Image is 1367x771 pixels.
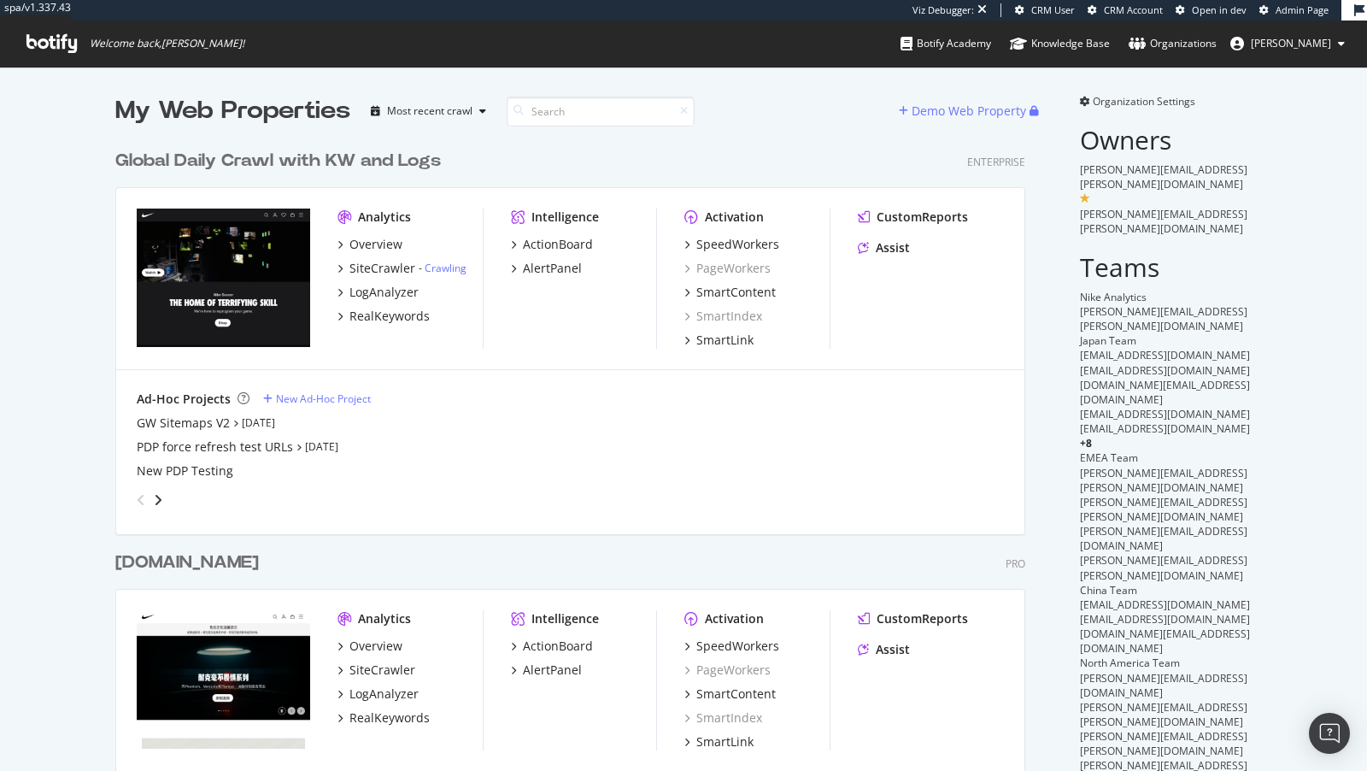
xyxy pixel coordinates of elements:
[305,439,338,454] a: [DATE]
[684,662,771,679] a: PageWorkers
[358,610,411,627] div: Analytics
[1010,35,1110,52] div: Knowledge Base
[684,686,776,703] a: SmartContent
[1080,466,1247,495] span: [PERSON_NAME][EMAIL_ADDRESS][PERSON_NAME][DOMAIN_NAME]
[1251,36,1331,50] span: connor
[263,391,371,406] a: New Ad-Hoc Project
[349,308,430,325] div: RealKeywords
[152,491,164,509] div: angle-right
[696,332,754,349] div: SmartLink
[137,209,310,347] img: nike.com
[115,149,441,174] div: Global Daily Crawl with KW and Logs
[684,308,762,325] div: SmartIndex
[1080,553,1247,582] span: [PERSON_NAME][EMAIL_ADDRESS][PERSON_NAME][DOMAIN_NAME]
[511,236,593,253] a: ActionBoard
[511,638,593,655] a: ActionBoard
[1031,3,1075,16] span: CRM User
[1080,524,1247,553] span: [PERSON_NAME][EMAIL_ADDRESS][DOMAIN_NAME]
[1080,407,1250,421] span: [EMAIL_ADDRESS][DOMAIN_NAME]
[349,662,415,679] div: SiteCrawler
[684,260,771,277] a: PageWorkers
[1080,253,1252,281] h2: Teams
[1080,290,1252,304] div: Nike Analytics
[337,662,415,679] a: SiteCrawler
[337,686,419,703] a: LogAnalyzer
[1080,656,1252,670] div: North America Team
[523,638,593,655] div: ActionBoard
[523,260,582,277] div: AlertPanel
[1080,436,1092,450] span: + 8
[1080,627,1250,656] span: [DOMAIN_NAME][EMAIL_ADDRESS][DOMAIN_NAME]
[1080,421,1250,436] span: [EMAIL_ADDRESS][DOMAIN_NAME]
[349,686,419,703] div: LogAnalyzer
[1129,21,1217,67] a: Organizations
[1015,3,1075,17] a: CRM User
[511,260,582,277] a: AlertPanel
[1080,583,1252,597] div: China Team
[1010,21,1110,67] a: Knowledge Base
[1080,304,1247,333] span: [PERSON_NAME][EMAIL_ADDRESS][PERSON_NAME][DOMAIN_NAME]
[115,94,350,128] div: My Web Properties
[1259,3,1329,17] a: Admin Page
[696,733,754,750] div: SmartLink
[1080,333,1252,348] div: Japan Team
[276,391,371,406] div: New Ad-Hoc Project
[425,261,466,275] a: Crawling
[349,709,430,727] div: RealKeywords
[901,21,991,67] a: Botify Academy
[349,260,415,277] div: SiteCrawler
[1080,450,1252,465] div: EMEA Team
[858,610,968,627] a: CustomReports
[1080,597,1250,612] span: [EMAIL_ADDRESS][DOMAIN_NAME]
[876,641,910,658] div: Assist
[137,415,230,432] a: GW Sitemaps V2
[876,239,910,256] div: Assist
[1192,3,1247,16] span: Open in dev
[1088,3,1163,17] a: CRM Account
[1080,671,1247,700] span: [PERSON_NAME][EMAIL_ADDRESS][DOMAIN_NAME]
[1080,207,1247,236] span: [PERSON_NAME][EMAIL_ADDRESS][PERSON_NAME][DOMAIN_NAME]
[1276,3,1329,16] span: Admin Page
[115,550,266,575] a: [DOMAIN_NAME]
[684,638,779,655] a: SpeedWorkers
[137,391,231,408] div: Ad-Hoc Projects
[115,550,259,575] div: [DOMAIN_NAME]
[684,284,776,301] a: SmartContent
[1080,126,1252,154] h2: Owners
[1093,94,1195,109] span: Organization Settings
[349,284,419,301] div: LogAnalyzer
[696,638,779,655] div: SpeedWorkers
[1309,713,1350,754] div: Open Intercom Messenger
[137,438,293,456] a: PDP force refresh test URLs
[1176,3,1247,17] a: Open in dev
[1080,612,1250,627] span: [EMAIL_ADDRESS][DOMAIN_NAME]
[387,106,472,116] div: Most recent crawl
[684,709,762,727] div: SmartIndex
[349,236,402,253] div: Overview
[1080,700,1247,729] span: [PERSON_NAME][EMAIL_ADDRESS][PERSON_NAME][DOMAIN_NAME]
[899,97,1030,125] button: Demo Web Property
[523,236,593,253] div: ActionBoard
[1006,556,1025,571] div: Pro
[684,733,754,750] a: SmartLink
[967,155,1025,169] div: Enterprise
[696,284,776,301] div: SmartContent
[1080,348,1250,362] span: [EMAIL_ADDRESS][DOMAIN_NAME]
[337,236,402,253] a: Overview
[705,209,764,226] div: Activation
[1080,162,1247,191] span: [PERSON_NAME][EMAIL_ADDRESS][PERSON_NAME][DOMAIN_NAME]
[115,149,448,174] a: Global Daily Crawl with KW and Logs
[696,236,779,253] div: SpeedWorkers
[877,610,968,627] div: CustomReports
[337,260,466,277] a: SiteCrawler- Crawling
[337,284,419,301] a: LogAnalyzer
[912,103,1026,120] div: Demo Web Property
[419,261,466,275] div: -
[858,209,968,226] a: CustomReports
[877,209,968,226] div: CustomReports
[684,236,779,253] a: SpeedWorkers
[1080,495,1247,524] span: [PERSON_NAME][EMAIL_ADDRESS][PERSON_NAME][DOMAIN_NAME]
[364,97,493,125] button: Most recent crawl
